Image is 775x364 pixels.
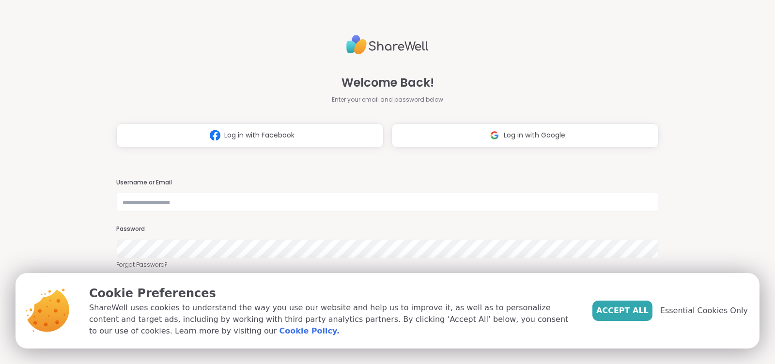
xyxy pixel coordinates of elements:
span: Essential Cookies Only [660,305,748,317]
h3: Password [116,225,659,233]
a: Forgot Password? [116,260,659,269]
h3: Username or Email [116,179,659,187]
span: Welcome Back! [341,74,434,91]
button: Log in with Google [391,123,659,148]
img: ShareWell Logomark [206,126,224,144]
button: Accept All [592,301,652,321]
span: Log in with Google [504,130,565,140]
p: Cookie Preferences [89,285,577,302]
span: Log in with Facebook [224,130,294,140]
button: Log in with Facebook [116,123,384,148]
span: Enter your email and password below [332,95,443,104]
img: ShareWell Logo [346,31,429,59]
span: Accept All [596,305,649,317]
img: ShareWell Logomark [485,126,504,144]
p: ShareWell uses cookies to understand the way you use our website and help us to improve it, as we... [89,302,577,337]
a: Cookie Policy. [279,325,340,337]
